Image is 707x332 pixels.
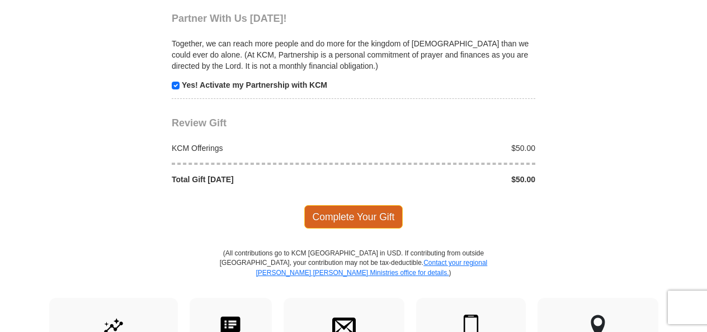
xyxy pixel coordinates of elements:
div: $50.00 [353,143,541,154]
span: Complete Your Gift [304,205,403,229]
div: Total Gift [DATE] [166,174,354,185]
div: $50.00 [353,174,541,185]
strong: Yes! Activate my Partnership with KCM [182,80,327,89]
div: KCM Offerings [166,143,354,154]
a: Contact your regional [PERSON_NAME] [PERSON_NAME] Ministries office for details. [256,259,487,276]
p: Together, we can reach more people and do more for the kingdom of [DEMOGRAPHIC_DATA] than we coul... [172,38,535,72]
span: Review Gift [172,117,227,129]
span: Partner With Us [DATE]! [172,13,287,24]
p: (All contributions go to KCM [GEOGRAPHIC_DATA] in USD. If contributing from outside [GEOGRAPHIC_D... [219,249,488,297]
